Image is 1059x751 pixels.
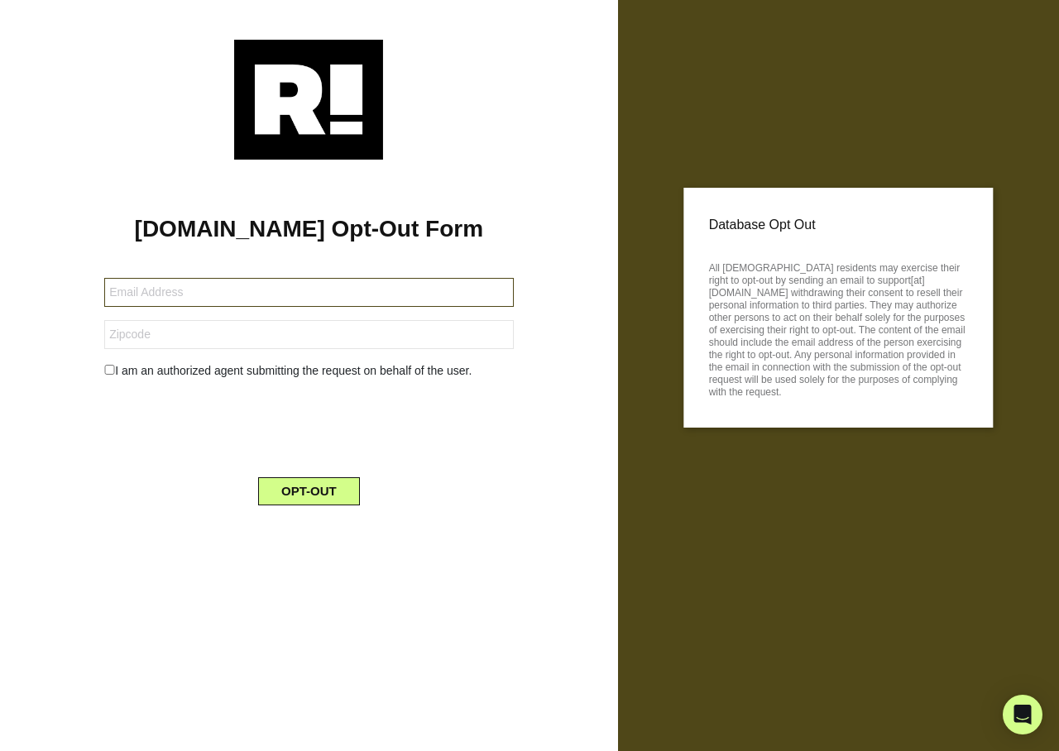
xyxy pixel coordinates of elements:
img: Retention.com [234,40,383,160]
button: OPT-OUT [258,477,360,505]
div: I am an authorized agent submitting the request on behalf of the user. [92,362,525,380]
p: Database Opt Out [709,213,968,237]
input: Zipcode [104,320,513,349]
h1: [DOMAIN_NAME] Opt-Out Form [25,215,593,243]
p: All [DEMOGRAPHIC_DATA] residents may exercise their right to opt-out by sending an email to suppo... [709,257,968,399]
input: Email Address [104,278,513,307]
iframe: reCAPTCHA [183,393,434,457]
div: Open Intercom Messenger [1003,695,1042,734]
